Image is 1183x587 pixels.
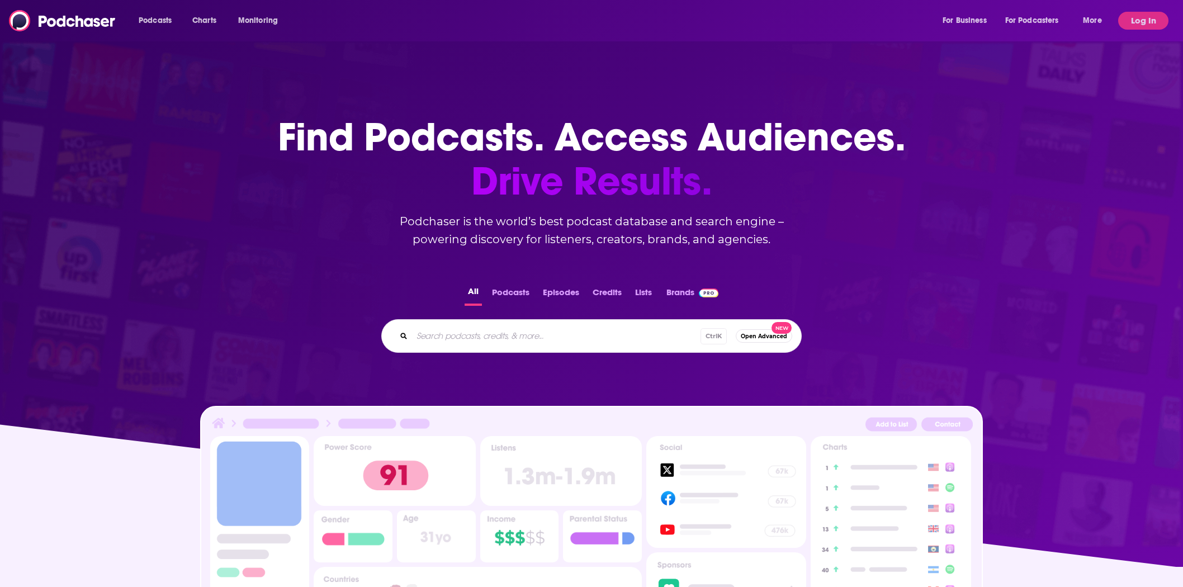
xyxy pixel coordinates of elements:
[210,416,973,435] img: Podcast Insights Header
[632,284,655,306] button: Lists
[381,319,802,353] div: Search podcasts, credits, & more...
[1005,13,1059,29] span: For Podcasters
[1118,12,1168,30] button: Log In
[540,284,583,306] button: Episodes
[589,284,625,306] button: Credits
[666,284,718,306] a: BrandsPodchaser Pro
[314,510,392,562] img: Podcast Insights Gender
[741,333,787,339] span: Open Advanced
[465,284,482,306] button: All
[772,322,792,334] span: New
[314,436,475,506] img: Podcast Insights Power score
[185,12,223,30] a: Charts
[278,159,906,203] span: Drive Results.
[699,288,718,297] img: Podchaser Pro
[736,329,792,343] button: Open AdvancedNew
[646,436,806,548] img: Podcast Socials
[563,510,642,562] img: Podcast Insights Parental Status
[701,328,727,344] span: Ctrl K
[998,12,1075,30] button: open menu
[397,510,476,562] img: Podcast Insights Age
[935,12,1001,30] button: open menu
[412,327,701,345] input: Search podcasts, credits, & more...
[1075,12,1116,30] button: open menu
[943,13,987,29] span: For Business
[230,12,292,30] button: open menu
[238,13,278,29] span: Monitoring
[480,436,642,506] img: Podcast Insights Listens
[489,284,533,306] button: Podcasts
[9,10,116,31] img: Podchaser - Follow, Share and Rate Podcasts
[139,13,172,29] span: Podcasts
[278,115,906,203] h1: Find Podcasts. Access Audiences.
[131,12,186,30] button: open menu
[368,212,815,248] h2: Podchaser is the world’s best podcast database and search engine – powering discovery for listene...
[1083,13,1102,29] span: More
[192,13,216,29] span: Charts
[480,510,559,562] img: Podcast Insights Income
